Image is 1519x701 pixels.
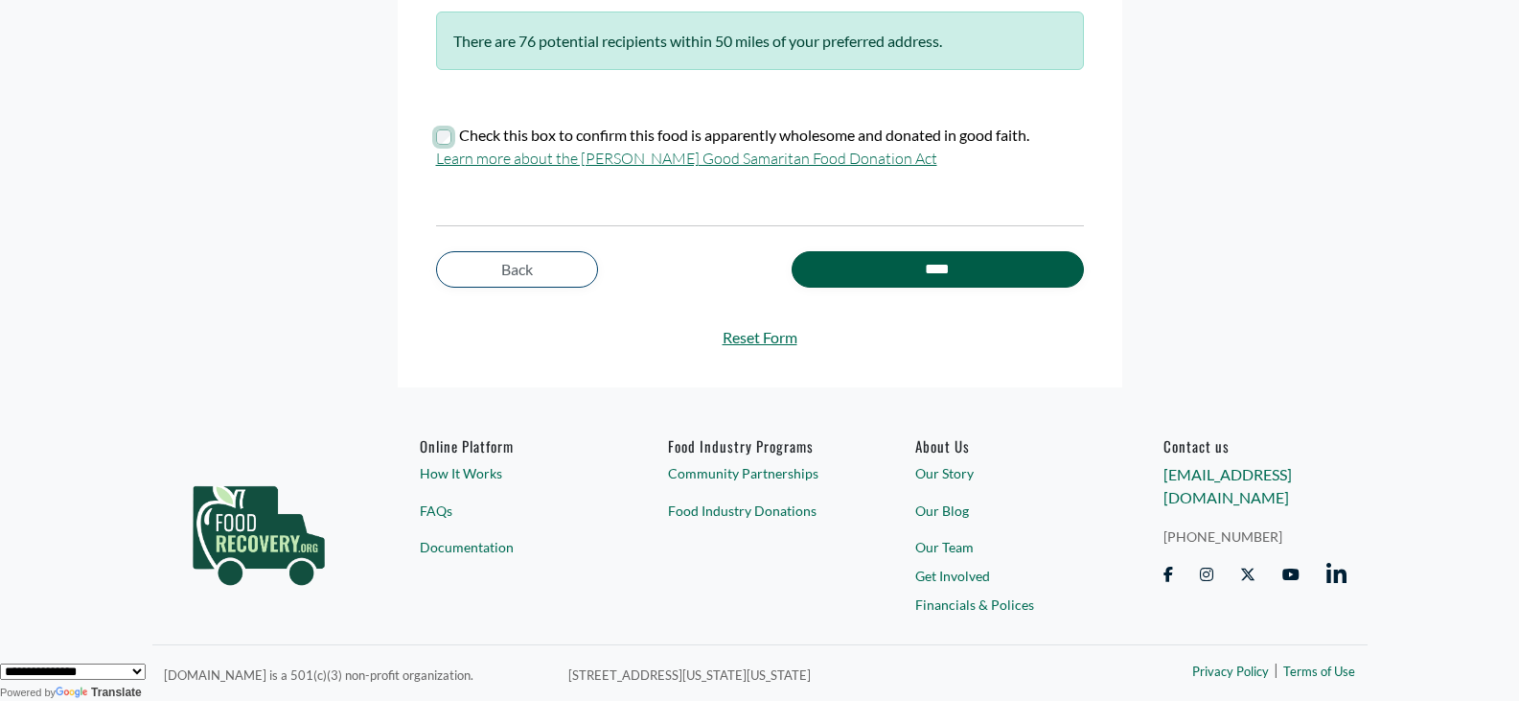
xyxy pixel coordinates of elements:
[420,501,603,521] a: FAQs
[915,437,1098,455] a: About Us
[915,501,1098,521] a: Our Blog
[56,686,142,699] a: Translate
[1163,526,1346,547] a: [PHONE_NUMBER]
[915,595,1098,615] a: Financials & Polices
[1163,465,1292,506] a: [EMAIL_ADDRESS][DOMAIN_NAME]
[1163,437,1346,455] h6: Contact us
[420,437,603,455] h6: Online Platform
[173,437,345,619] img: food_recovery_green_logo-76242d7a27de7ed26b67be613a865d9c9037ba317089b267e0515145e5e51427.png
[56,687,91,700] img: Google Translate
[1274,658,1278,681] span: |
[668,463,851,483] a: Community Partnerships
[668,437,851,455] h6: Food Industry Programs
[459,124,1029,147] label: Check this box to confirm this food is apparently wholesome and donated in good faith.
[420,537,603,557] a: Documentation
[436,12,1084,70] div: There are 76 potential recipients within 50 miles of your preferred address.
[915,463,1098,483] a: Our Story
[436,149,937,168] a: Learn more about the [PERSON_NAME] Good Samaritan Food Donation Act
[436,251,598,288] a: Back
[420,463,603,483] a: How It Works
[436,326,1084,349] a: Reset Form
[668,501,851,521] a: Food Industry Donations
[915,537,1098,557] a: Our Team
[915,566,1098,586] a: Get Involved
